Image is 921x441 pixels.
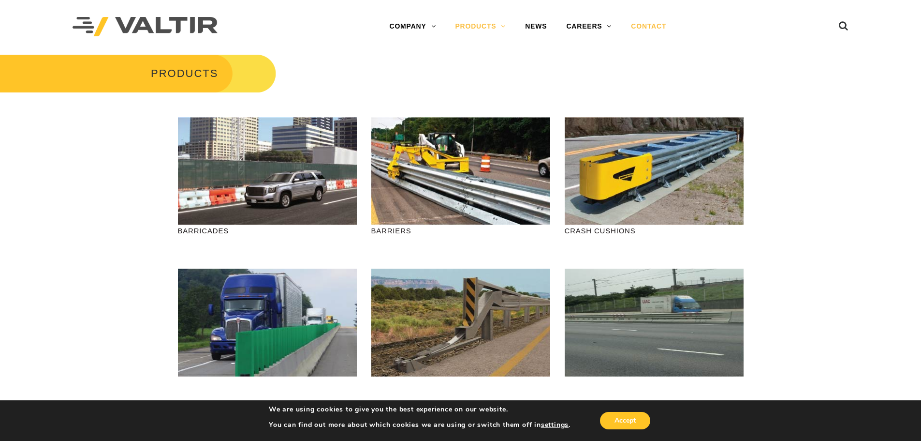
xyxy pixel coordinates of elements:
[445,17,515,36] a: PRODUCTS
[556,17,621,36] a: CAREERS
[621,17,676,36] a: CONTACT
[565,225,744,236] p: CRASH CUSHIONS
[541,421,569,429] button: settings
[269,421,570,429] p: You can find out more about which cookies we are using or switch them off in .
[600,412,650,429] button: Accept
[178,225,357,236] p: BARRICADES
[73,17,218,37] img: Valtir
[269,405,570,414] p: We are using cookies to give you the best experience on our website.
[515,17,556,36] a: NEWS
[380,17,445,36] a: COMPANY
[371,225,550,236] p: BARRIERS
